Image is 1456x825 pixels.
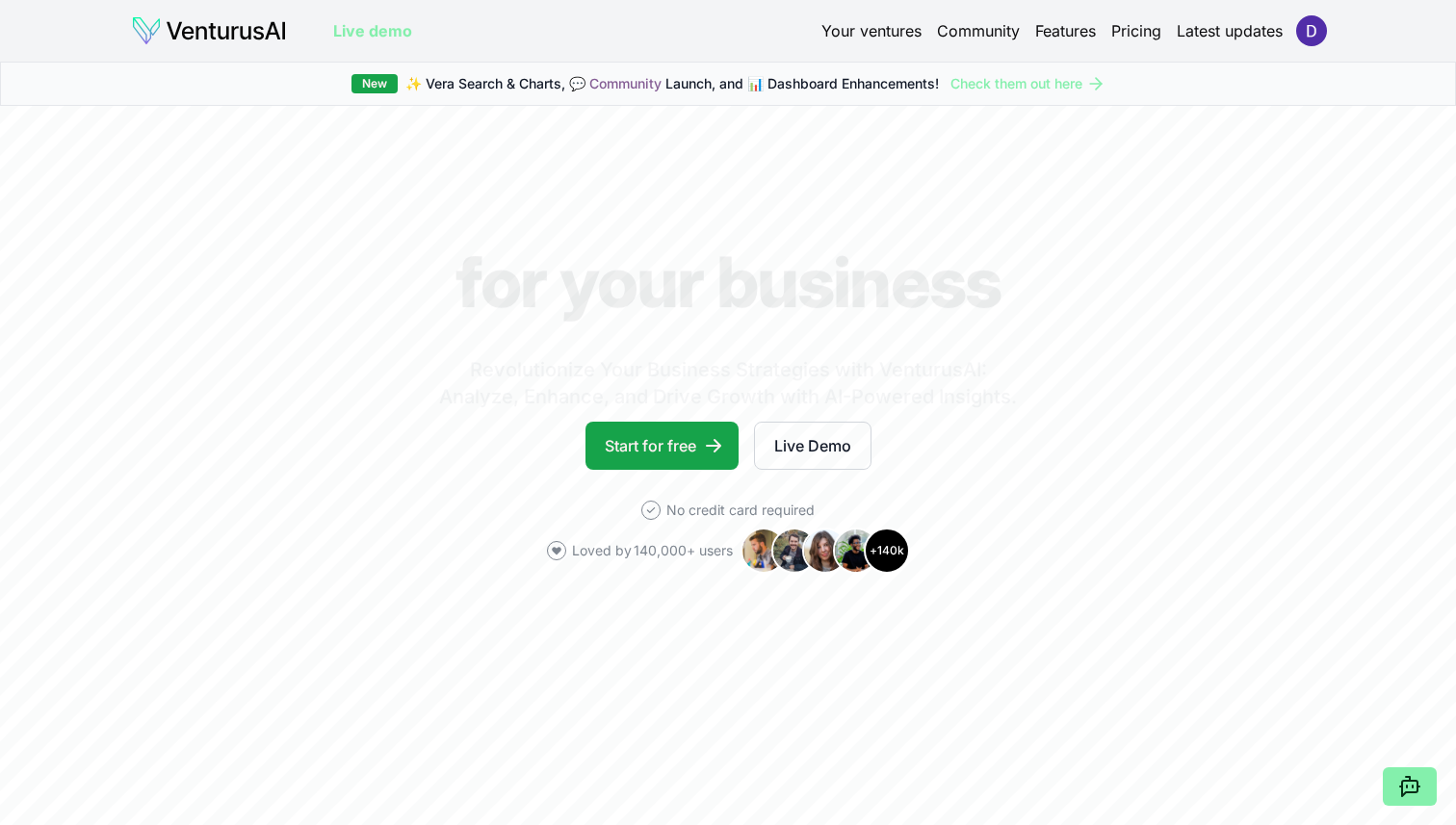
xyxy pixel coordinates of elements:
[589,75,662,91] a: Community
[937,19,1020,42] a: Community
[821,19,922,42] a: Your ventures
[754,422,871,470] a: Live Demo
[333,19,412,42] a: Live demo
[131,15,287,46] img: logo
[1177,19,1283,42] a: Latest updates
[585,422,739,470] a: Start for free
[802,528,848,574] img: Avatar 3
[351,74,398,93] div: New
[1296,15,1327,46] img: ACg8ocK7GXjoawG1xlMhYzyKUzOr6lxCetItrCCcM5WkZ6740Xg8rQ=s96-c
[405,74,939,93] span: ✨ Vera Search & Charts, 💬 Launch, and 📊 Dashboard Enhancements!
[950,74,1105,93] a: Check them out here
[833,528,879,574] img: Avatar 4
[771,528,818,574] img: Avatar 2
[1111,19,1161,42] a: Pricing
[1035,19,1096,42] a: Features
[741,528,787,574] img: Avatar 1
